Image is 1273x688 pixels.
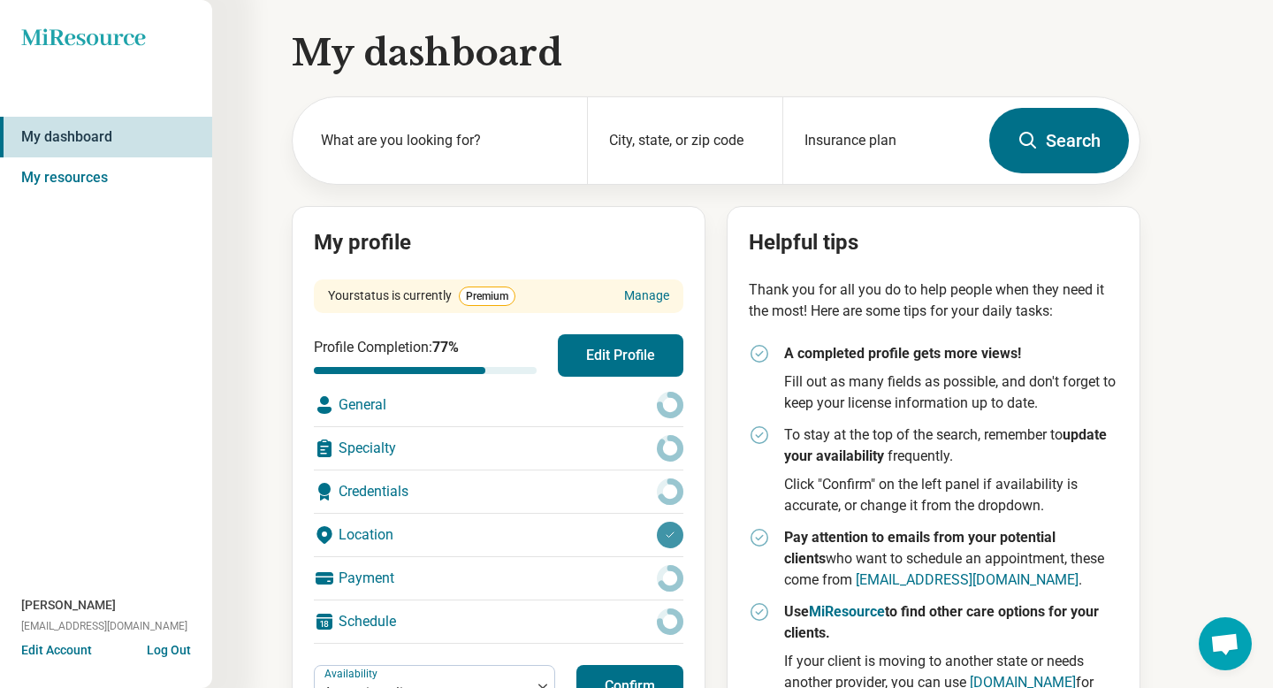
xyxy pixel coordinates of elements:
[624,287,669,305] a: Manage
[989,108,1129,173] button: Search
[21,641,92,660] button: Edit Account
[314,557,683,600] div: Payment
[314,337,537,374] div: Profile Completion:
[749,279,1118,322] p: Thank you for all you do to help people when they need it the most! Here are some tips for your d...
[328,287,515,306] div: Your status is currently
[314,470,683,513] div: Credentials
[292,28,1140,78] h1: My dashboard
[784,527,1118,591] p: who want to schedule an appointment, these come from .
[784,426,1107,464] strong: update your availability
[314,384,683,426] div: General
[432,339,459,355] span: 77 %
[314,600,683,643] div: Schedule
[314,228,683,258] h2: My profile
[21,618,187,634] span: [EMAIL_ADDRESS][DOMAIN_NAME]
[784,424,1118,467] p: To stay at the top of the search, remember to frequently.
[324,668,381,680] label: Availability
[784,371,1118,414] p: Fill out as many fields as possible, and don't forget to keep your license information up to date.
[856,571,1079,588] a: [EMAIL_ADDRESS][DOMAIN_NAME]
[314,427,683,470] div: Specialty
[21,596,116,615] span: [PERSON_NAME]
[558,334,683,377] button: Edit Profile
[784,474,1118,516] p: Click "Confirm" on the left panel if availability is accurate, or change it from the dropdown.
[749,228,1118,258] h2: Helpful tips
[1199,617,1252,670] div: Open chat
[809,603,885,620] a: MiResource
[784,345,1021,362] strong: A completed profile gets more views!
[147,641,191,655] button: Log Out
[321,130,566,151] label: What are you looking for?
[784,529,1056,567] strong: Pay attention to emails from your potential clients
[459,287,515,306] span: Premium
[314,514,683,556] div: Location
[784,603,1099,641] strong: Use to find other care options for your clients.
